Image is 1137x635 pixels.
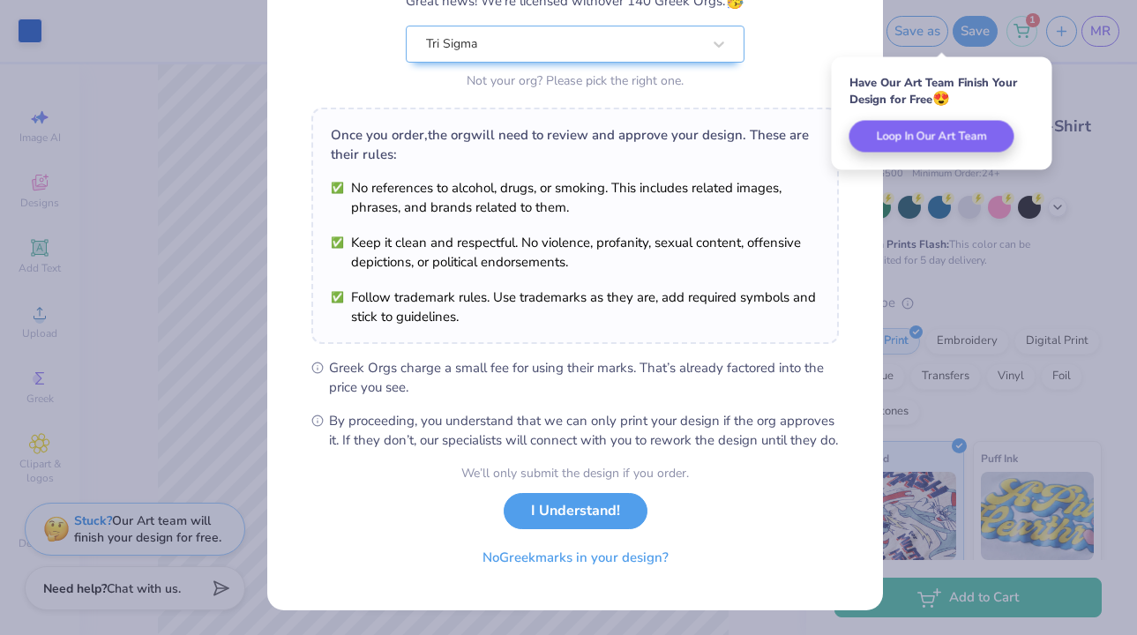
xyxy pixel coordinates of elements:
[849,75,1035,108] div: Have Our Art Team Finish Your Design for Free
[331,178,819,217] li: No references to alcohol, drugs, or smoking. This includes related images, phrases, and brands re...
[331,233,819,272] li: Keep it clean and respectful. No violence, profanity, sexual content, offensive depictions, or po...
[932,89,950,108] span: 😍
[461,464,689,482] div: We’ll only submit the design if you order.
[331,288,819,326] li: Follow trademark rules. Use trademarks as they are, add required symbols and stick to guidelines.
[468,540,684,576] button: NoGreekmarks in your design?
[849,121,1014,153] button: Loop In Our Art Team
[329,358,839,397] span: Greek Orgs charge a small fee for using their marks. That’s already factored into the price you see.
[504,493,647,529] button: I Understand!
[406,71,744,90] div: Not your org? Please pick the right one.
[329,411,839,450] span: By proceeding, you understand that we can only print your design if the org approves it. If they ...
[331,125,819,164] div: Once you order, the org will need to review and approve your design. These are their rules:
